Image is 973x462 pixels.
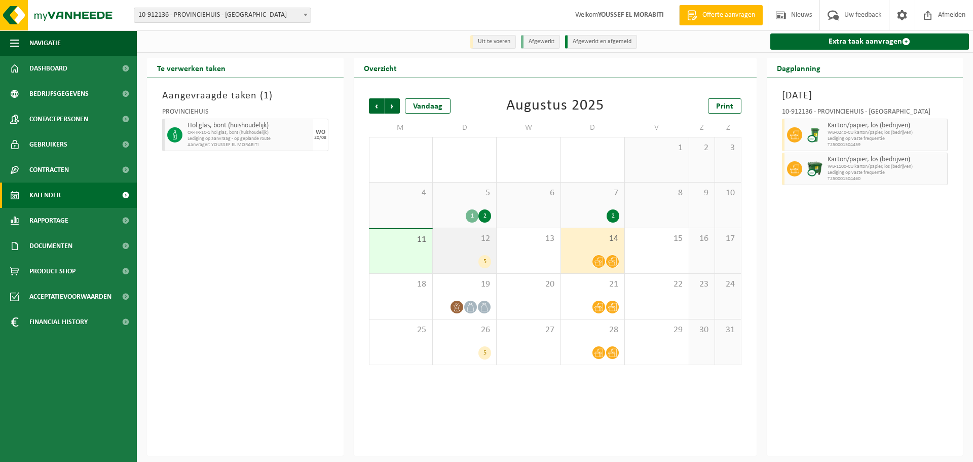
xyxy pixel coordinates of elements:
[502,233,555,244] span: 13
[630,233,683,244] span: 15
[433,119,497,137] td: D
[29,309,88,335] span: Financial History
[694,233,709,244] span: 16
[598,11,664,19] strong: YOUSSEF EL MORABITI
[708,98,741,114] a: Print
[466,209,478,223] div: 1
[630,188,683,199] span: 8
[29,183,61,208] span: Kalender
[630,279,683,290] span: 22
[369,119,433,137] td: M
[828,122,945,130] span: Karton/papier, los (bedrijven)
[521,35,560,49] li: Afgewerkt
[828,164,945,170] span: WB-1100-CU karton/papier, los (bedrijven)
[438,143,491,154] span: 29
[134,8,311,22] span: 10-912136 - PROVINCIEHUIS - ANTWERPEN
[828,136,945,142] span: Lediging op vaste frequentie
[561,119,625,137] td: D
[502,279,555,290] span: 20
[29,259,76,284] span: Product Shop
[375,234,427,245] span: 11
[470,35,516,49] li: Uit te voeren
[828,156,945,164] span: Karton/papier, los (bedrijven)
[566,233,619,244] span: 14
[29,81,89,106] span: Bedrijfsgegevens
[720,188,735,199] span: 10
[134,8,311,23] span: 10-912136 - PROVINCIEHUIS - ANTWERPEN
[630,143,683,154] span: 1
[188,142,311,148] span: Aanvrager: YOUSSEF EL MORABITI
[502,143,555,154] span: 30
[828,176,945,182] span: T250001504460
[607,209,619,223] div: 2
[828,130,945,136] span: WB-0240-CU karton/papier, los (bedrijven)
[700,10,758,20] span: Offerte aanvragen
[385,98,400,114] span: Volgende
[770,33,969,50] a: Extra taak aanvragen
[162,88,328,103] h3: Aangevraagde taken ( )
[694,143,709,154] span: 2
[29,233,72,259] span: Documenten
[694,325,709,336] span: 30
[314,135,326,140] div: 20/08
[375,188,427,199] span: 4
[807,161,822,176] img: WB-1100-CU
[438,325,491,336] span: 26
[375,325,427,336] span: 25
[630,325,683,336] span: 29
[405,98,451,114] div: Vandaag
[720,233,735,244] span: 17
[506,98,604,114] div: Augustus 2025
[566,279,619,290] span: 21
[369,98,384,114] span: Vorige
[720,143,735,154] span: 3
[689,119,715,137] td: Z
[694,279,709,290] span: 23
[716,102,733,111] span: Print
[29,56,67,81] span: Dashboard
[438,188,491,199] span: 5
[29,30,61,56] span: Navigatie
[720,325,735,336] span: 31
[29,284,111,309] span: Acceptatievoorwaarden
[438,279,491,290] span: 19
[29,132,67,157] span: Gebruikers
[828,170,945,176] span: Lediging op vaste frequentie
[375,143,427,154] span: 28
[502,325,555,336] span: 27
[720,279,735,290] span: 24
[782,88,948,103] h3: [DATE]
[782,109,948,119] div: 10-912136 - PROVINCIEHUIS - [GEOGRAPHIC_DATA]
[625,119,689,137] td: V
[29,106,88,132] span: Contactpersonen
[29,157,69,183] span: Contracten
[807,127,822,143] img: WB-0240-CU
[828,142,945,148] span: T250001504459
[566,188,619,199] span: 7
[162,109,328,119] div: PROVINCIEHUIS
[502,188,555,199] span: 6
[264,91,269,101] span: 1
[478,209,491,223] div: 2
[767,58,831,78] h2: Dagplanning
[375,279,427,290] span: 18
[478,346,491,360] div: 5
[188,136,311,142] span: Lediging op aanvraag - op geplande route
[188,122,311,130] span: Hol glas, bont (huishoudelijk)
[29,208,68,233] span: Rapportage
[565,35,637,49] li: Afgewerkt en afgemeld
[316,129,325,135] div: WO
[694,188,709,199] span: 9
[188,130,311,136] span: CR-HR-1C-1 hol glas, bont (huishoudelijk)
[497,119,560,137] td: W
[715,119,741,137] td: Z
[566,143,619,154] span: 31
[147,58,236,78] h2: Te verwerken taken
[438,233,491,244] span: 12
[478,255,491,268] div: 5
[354,58,407,78] h2: Overzicht
[679,5,763,25] a: Offerte aanvragen
[566,325,619,336] span: 28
